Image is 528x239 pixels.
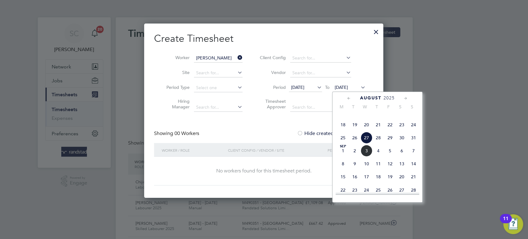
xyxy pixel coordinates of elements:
[174,130,199,137] span: 00 Workers
[258,70,286,75] label: Vendor
[360,95,381,101] span: August
[160,143,226,157] div: Worker / Role
[291,85,304,90] span: [DATE]
[335,85,348,90] span: [DATE]
[371,104,383,110] span: T
[226,143,326,157] div: Client Config / Vendor / Site
[162,85,190,90] label: Period Type
[337,184,349,196] span: 22
[258,55,286,60] label: Client Config
[349,145,361,157] span: 2
[349,158,361,170] span: 9
[290,103,351,112] input: Search for...
[337,119,349,131] span: 18
[349,119,361,131] span: 19
[194,84,243,92] input: Select one
[384,184,396,196] span: 26
[162,70,190,75] label: Site
[408,132,419,144] span: 31
[349,171,361,183] span: 16
[396,132,408,144] span: 30
[337,158,349,170] span: 8
[337,171,349,183] span: 15
[349,132,361,144] span: 26
[297,130,360,137] label: Hide created timesheets
[396,171,408,183] span: 20
[336,104,347,110] span: M
[361,158,372,170] span: 10
[394,104,406,110] span: S
[258,98,286,110] label: Timesheet Approver
[361,132,372,144] span: 27
[503,214,523,234] button: Open Resource Center, 11 new notifications
[194,103,243,112] input: Search for...
[408,158,419,170] span: 14
[361,145,372,157] span: 3
[290,69,351,77] input: Search for...
[372,119,384,131] span: 21
[384,132,396,144] span: 29
[396,184,408,196] span: 27
[406,104,418,110] span: S
[349,184,361,196] span: 23
[361,171,372,183] span: 17
[396,119,408,131] span: 23
[323,83,331,91] span: To
[408,119,419,131] span: 24
[160,168,367,174] div: No workers found for this timesheet period.
[361,184,372,196] span: 24
[154,32,373,45] h2: Create Timesheet
[383,104,394,110] span: F
[408,171,419,183] span: 21
[384,145,396,157] span: 5
[337,145,349,157] span: 1
[337,132,349,144] span: 25
[384,119,396,131] span: 22
[372,132,384,144] span: 28
[396,158,408,170] span: 13
[408,184,419,196] span: 28
[384,158,396,170] span: 12
[326,143,367,157] div: Period
[384,95,395,101] span: 2025
[396,145,408,157] span: 6
[162,55,190,60] label: Worker
[372,171,384,183] span: 18
[162,98,190,110] label: Hiring Manager
[194,54,243,63] input: Search for...
[337,145,349,148] span: Sep
[361,119,372,131] span: 20
[503,219,509,227] div: 11
[194,69,243,77] input: Search for...
[384,171,396,183] span: 19
[372,184,384,196] span: 25
[258,85,286,90] label: Period
[290,54,351,63] input: Search for...
[154,130,200,137] div: Showing
[359,104,371,110] span: W
[408,145,419,157] span: 7
[372,145,384,157] span: 4
[347,104,359,110] span: T
[372,158,384,170] span: 11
